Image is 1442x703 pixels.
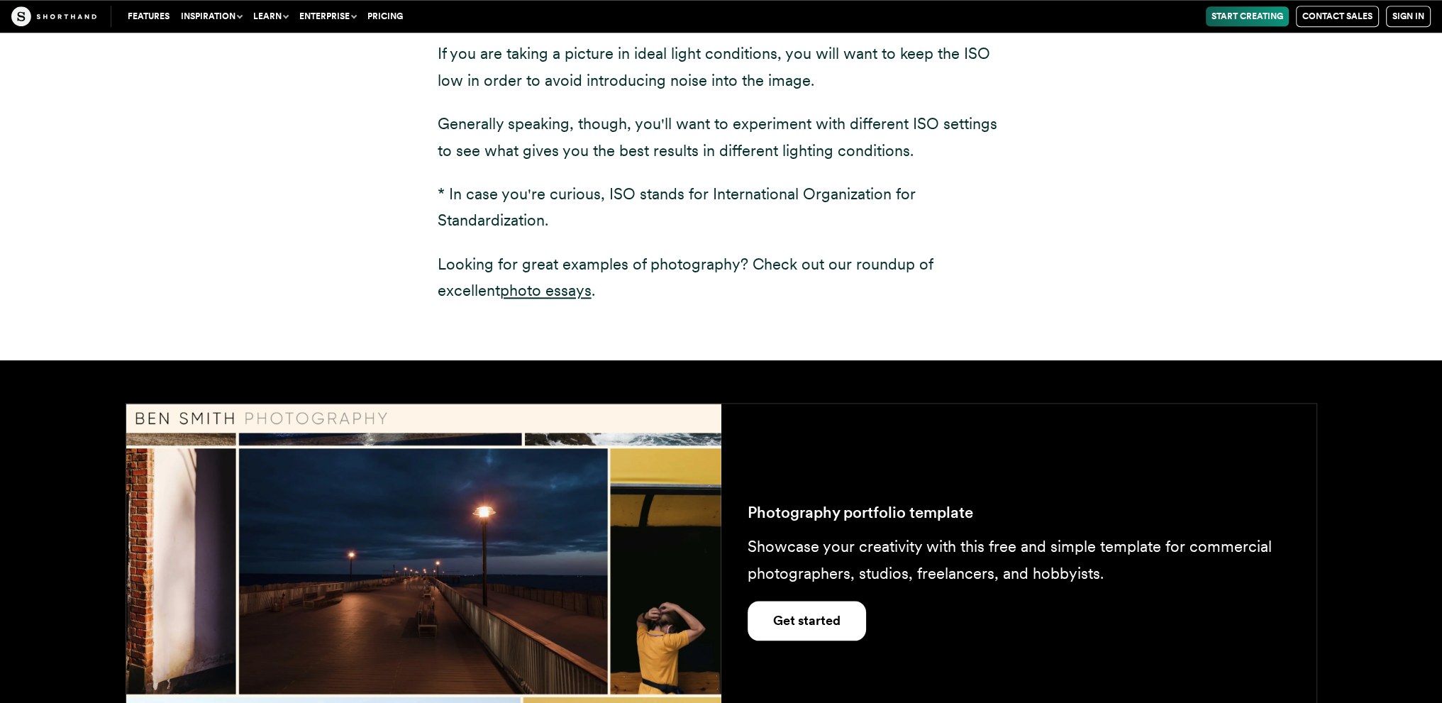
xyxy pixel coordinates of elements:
[438,40,1005,94] p: If you are taking a picture in ideal light conditions, you will want to keep the ISO low in order...
[294,6,362,26] button: Enterprise
[500,281,592,299] a: photo essays
[175,6,248,26] button: Inspiration
[11,6,96,26] img: The Craft
[438,251,1005,304] p: Looking for great examples of photography? Check out our roundup of excellent .
[362,6,409,26] a: Pricing
[122,6,175,26] a: Features
[438,181,1005,234] p: * In case you're curious, ISO stands for International Organization for Standardization.
[748,601,866,641] a: Open and add your work to Shorthand's photography portfolio template
[1386,6,1431,27] a: Sign in
[1296,6,1379,27] a: Contact Sales
[248,6,294,26] button: Learn
[1206,6,1289,26] a: Start Creating
[748,499,1290,526] p: Photography portfolio template
[748,533,1290,587] p: Showcase your creativity with this free and simple template for commercial photographers, studios...
[438,111,1005,164] p: Generally speaking, though, you'll want to experiment with different ISO settings to see what giv...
